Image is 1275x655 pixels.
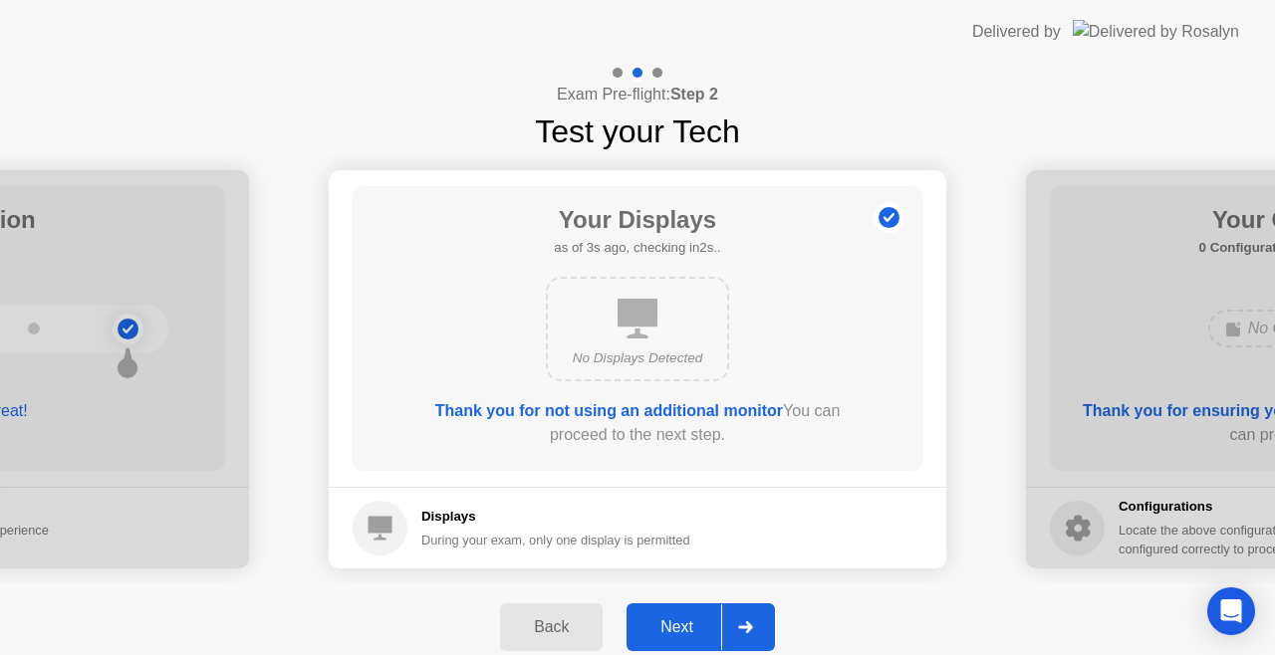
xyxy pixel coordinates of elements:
h1: Your Displays [554,202,720,238]
button: Back [500,603,603,651]
div: You can proceed to the next step. [409,399,866,447]
b: Step 2 [670,86,718,103]
b: Thank you for not using an additional monitor [435,402,783,419]
h5: as of 3s ago, checking in2s.. [554,238,720,258]
h4: Exam Pre-flight: [557,83,718,107]
div: During your exam, only one display is permitted [421,531,690,549]
div: Open Intercom Messenger [1207,587,1255,635]
div: Delivered by [972,20,1061,44]
div: Back [506,618,597,636]
img: Delivered by Rosalyn [1073,20,1239,43]
div: Next [633,618,721,636]
h5: Displays [421,507,690,527]
button: Next [627,603,775,651]
h1: Test your Tech [535,108,740,155]
div: No Displays Detected [564,348,711,368]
